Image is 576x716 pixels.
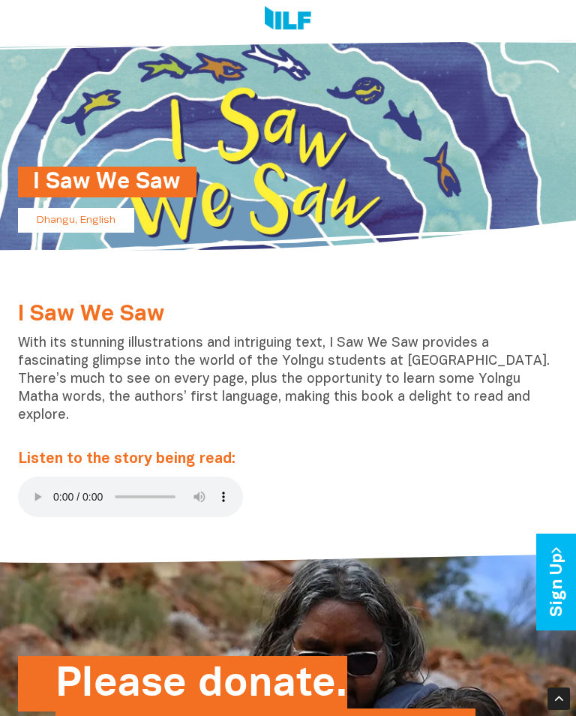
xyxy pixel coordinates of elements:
[547,687,570,710] div: Scroll Back to Top
[33,167,181,197] h1: I Saw We Saw
[265,6,312,32] img: Logo
[18,208,134,233] p: Dhangu, English
[18,302,558,327] h2: I Saw We Saw
[18,335,558,443] p: With its stunning illustrations and intriguing text, I Saw We Saw provides a fascinating glimpse ...
[18,453,235,466] span: Listen to the story being read:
